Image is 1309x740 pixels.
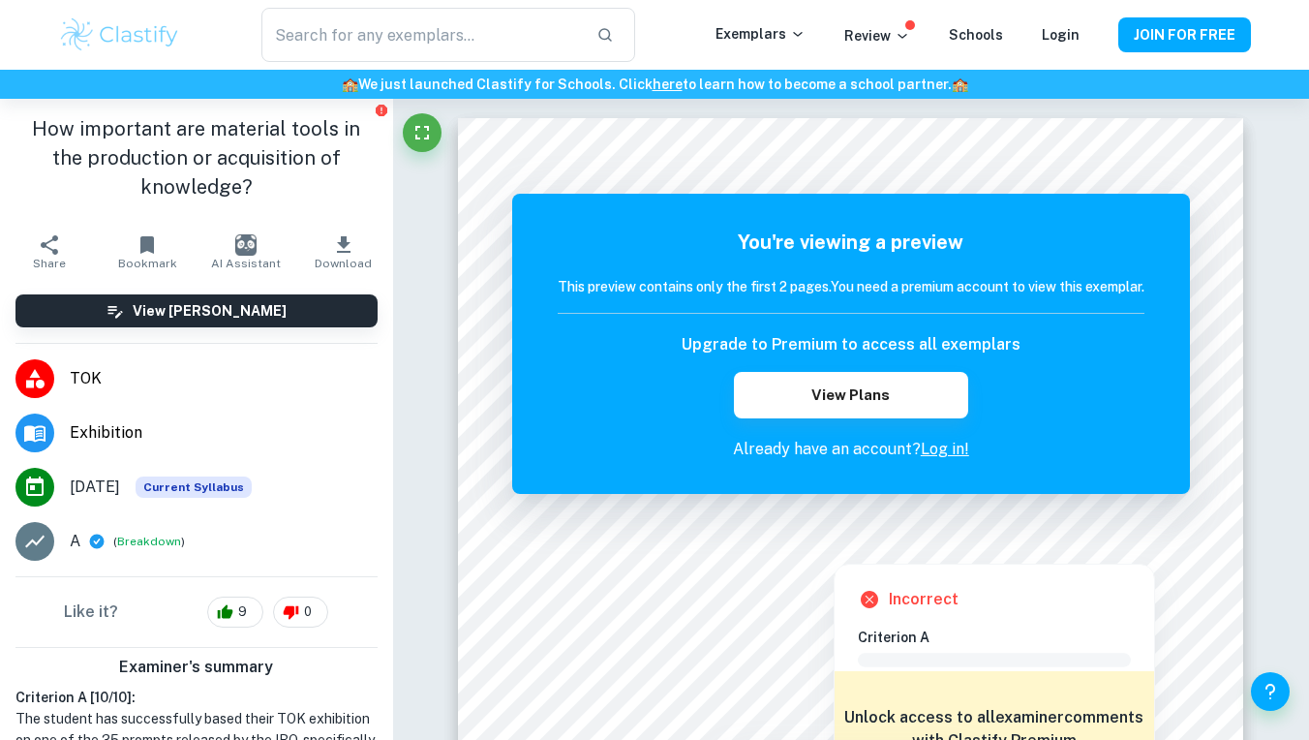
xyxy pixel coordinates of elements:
button: Help and Feedback [1251,672,1290,711]
button: Breakdown [117,533,181,550]
h6: Criterion A [ 10 / 10 ]: [15,687,378,708]
span: ( ) [113,533,185,551]
a: here [653,77,683,92]
span: 9 [228,602,258,622]
span: AI Assistant [211,257,281,270]
a: Schools [949,27,1003,43]
span: 🏫 [952,77,968,92]
p: Already have an account? [558,438,1144,461]
a: Login [1042,27,1080,43]
div: 9 [207,597,263,628]
p: Exemplars [715,23,806,45]
h6: Examiner's summary [8,656,385,679]
button: Report issue [375,103,389,117]
button: AI Assistant [197,225,294,279]
h6: We just launched Clastify for Schools. Click to learn how to become a school partner. [4,74,1305,95]
span: Share [33,257,66,270]
h6: Upgrade to Premium to access all exemplars [682,333,1020,356]
p: Review [844,25,910,46]
h6: Incorrect [889,588,959,611]
button: Bookmark [98,225,196,279]
button: View Plans [734,372,968,418]
input: Search for any exemplars... [261,8,581,62]
button: View [PERSON_NAME] [15,294,378,327]
span: Current Syllabus [136,477,252,498]
p: A [70,530,80,553]
a: Log in! [921,440,969,458]
div: This exemplar is based on the current syllabus. Feel free to refer to it for inspiration/ideas wh... [136,477,252,498]
span: [DATE] [70,476,120,499]
h6: Like it? [64,601,118,624]
h5: You're viewing a preview [558,228,1144,257]
span: Exhibition [70,421,378,445]
h6: View [PERSON_NAME] [133,300,287,322]
h6: This preview contains only the first 2 pages. You need a premium account to view this exemplar. [558,276,1144,297]
div: 0 [273,597,328,628]
span: Download [315,257,372,270]
span: 🏫 [342,77,358,92]
img: AI Assistant [235,234,257,256]
span: Bookmark [118,257,177,270]
button: Download [294,225,392,279]
h1: How important are material tools in the production or acquisition of knowledge? [15,114,378,201]
button: Fullscreen [403,113,441,152]
span: TOK [70,367,378,390]
button: JOIN FOR FREE [1118,17,1251,52]
span: 0 [293,602,322,622]
h6: Criterion A [858,627,1146,648]
img: Clastify logo [58,15,181,54]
